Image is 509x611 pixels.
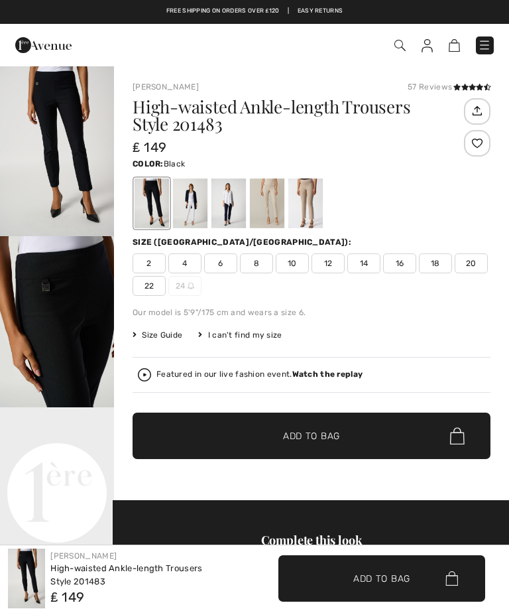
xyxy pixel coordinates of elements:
[133,98,461,133] h1: High-waisted Ankle-length Trousers Style 201483
[276,253,309,273] span: 10
[133,413,490,459] button: Add to Bag
[15,32,72,58] img: 1ère Avenue
[50,589,85,605] span: ₤ 149
[188,283,194,289] img: ring-m.svg
[50,562,247,588] div: High-waisted Ankle-length Trousers Style 201483
[283,429,340,443] span: Add to Bag
[466,100,488,122] img: Share
[135,178,169,228] div: Black
[8,549,45,608] img: High-Waisted Ankle-Length Trousers Style 201483
[292,370,363,379] strong: Watch the replay
[478,38,491,52] img: Menu
[50,551,117,561] a: [PERSON_NAME]
[211,178,246,228] div: Midnight Blue 40
[455,253,488,273] span: 20
[250,178,284,228] div: Moonstone
[133,159,164,169] span: Color:
[168,253,201,273] span: 4
[133,306,490,318] div: Our model is 5'9"/175 cm and wears a size 6.
[419,253,452,273] span: 18
[278,555,485,602] button: Add to Bag
[133,532,490,548] div: Complete this look
[347,253,380,273] span: 14
[164,159,186,169] span: Black
[422,39,433,52] img: My Info
[394,40,406,51] img: Search
[204,253,237,273] span: 6
[15,39,72,50] a: 1ère Avenue
[156,370,363,379] div: Featured in our live fashion event.
[166,7,280,16] a: Free shipping on orders over ₤120
[311,253,345,273] span: 12
[133,253,166,273] span: 2
[288,178,323,228] div: Dune
[198,329,282,341] div: I can't find my size
[449,39,460,52] img: Shopping Bag
[138,368,151,381] img: Watch the replay
[288,7,289,16] span: |
[450,427,465,444] img: Bag.svg
[383,253,416,273] span: 16
[133,236,354,248] div: Size ([GEOGRAPHIC_DATA]/[GEOGRAPHIC_DATA]):
[298,7,343,16] a: Easy Returns
[168,276,201,296] span: 24
[133,139,167,155] span: ₤ 149
[240,253,273,273] span: 8
[133,276,166,296] span: 22
[173,178,207,228] div: White
[133,82,199,92] a: [PERSON_NAME]
[133,329,182,341] span: Size Guide
[408,81,490,93] div: 57 Reviews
